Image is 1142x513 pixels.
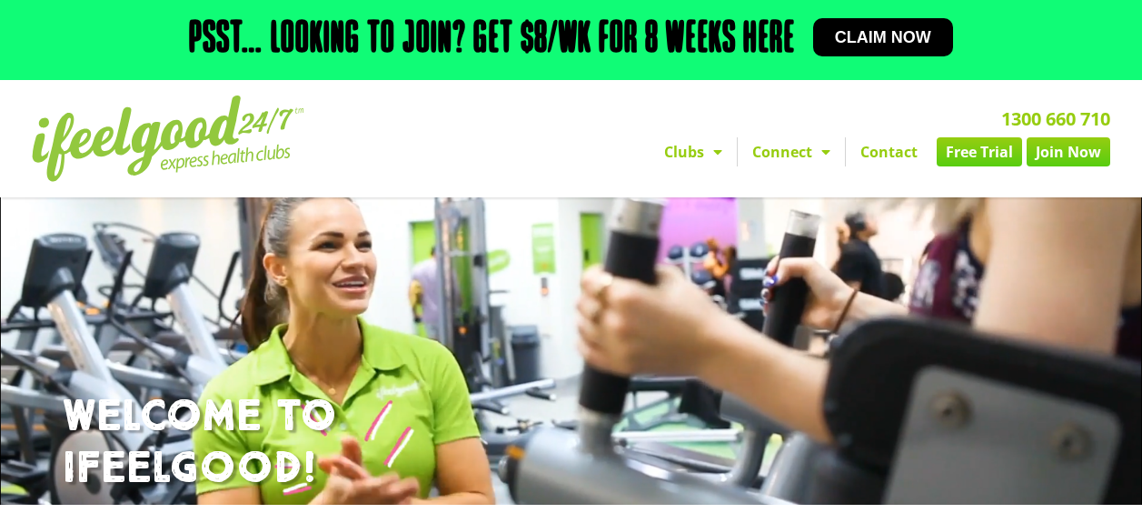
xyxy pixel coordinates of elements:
a: Contact [846,137,932,166]
nav: Menu [415,137,1110,166]
h2: Psst… Looking to join? Get $8/wk for 8 weeks here [189,18,795,62]
h1: WELCOME TO IFEELGOOD! [63,391,1080,496]
span: Claim now [835,29,931,45]
a: Connect [738,137,845,166]
a: Claim now [813,18,953,56]
a: Clubs [650,137,737,166]
a: Join Now [1027,137,1110,166]
a: Free Trial [937,137,1022,166]
a: 1300 660 710 [1001,106,1110,131]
